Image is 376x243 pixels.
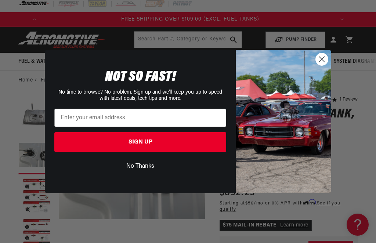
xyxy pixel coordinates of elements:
[54,132,226,152] button: SIGN UP
[105,70,176,84] span: NOT SO FAST!
[54,109,226,127] input: Enter your email address
[58,90,222,101] span: No time to browse? No problem. Sign up and we'll keep you up to speed with latest deals, tech tip...
[315,53,328,66] button: Close dialog
[54,159,226,173] button: No Thanks
[236,50,331,193] img: 85cdd541-2605-488b-b08c-a5ee7b438a35.jpeg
